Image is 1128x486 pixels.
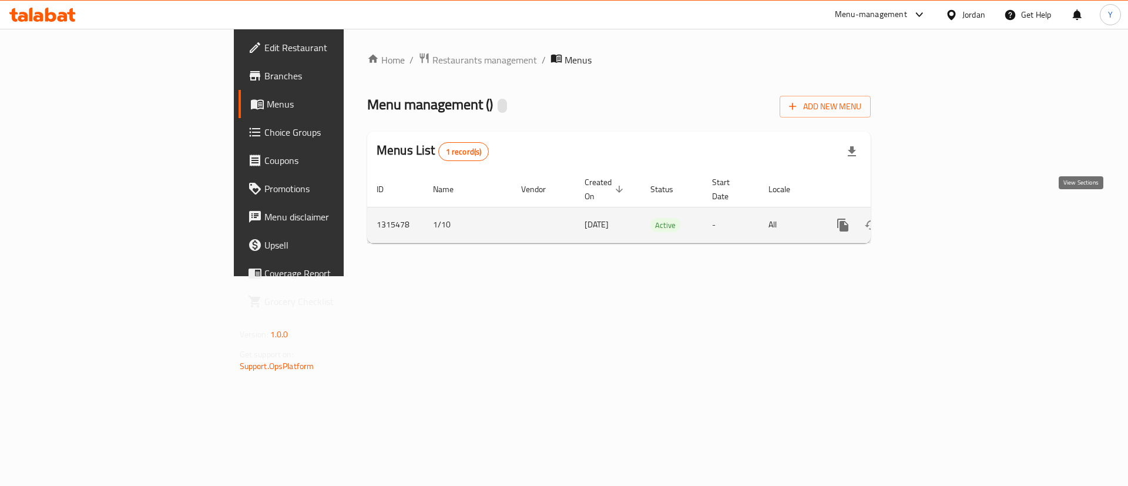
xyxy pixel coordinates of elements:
[820,172,951,207] th: Actions
[239,90,422,118] a: Menus
[857,211,885,239] button: Change Status
[789,99,861,114] span: Add New Menu
[270,327,288,342] span: 1.0.0
[650,182,689,196] span: Status
[239,175,422,203] a: Promotions
[585,217,609,232] span: [DATE]
[264,69,413,83] span: Branches
[650,219,680,232] span: Active
[264,266,413,280] span: Coverage Report
[264,294,413,309] span: Grocery Checklist
[759,207,820,243] td: All
[768,182,805,196] span: Locale
[239,203,422,231] a: Menu disclaimer
[264,210,413,224] span: Menu disclaimer
[780,96,871,118] button: Add New Menu
[542,53,546,67] li: /
[264,125,413,139] span: Choice Groups
[367,91,493,118] span: Menu management ( )
[703,207,759,243] td: -
[239,62,422,90] a: Branches
[264,41,413,55] span: Edit Restaurant
[264,238,413,252] span: Upsell
[367,172,951,243] table: enhanced table
[239,33,422,62] a: Edit Restaurant
[565,53,592,67] span: Menus
[239,118,422,146] a: Choice Groups
[264,153,413,167] span: Coupons
[962,8,985,21] div: Jordan
[240,358,314,374] a: Support.OpsPlatform
[240,347,294,362] span: Get support on:
[424,207,512,243] td: 1/10
[239,287,422,316] a: Grocery Checklist
[377,142,489,161] h2: Menus List
[264,182,413,196] span: Promotions
[650,218,680,232] div: Active
[239,146,422,175] a: Coupons
[438,142,489,161] div: Total records count
[838,138,866,166] div: Export file
[712,175,745,203] span: Start Date
[521,182,561,196] span: Vendor
[240,327,268,342] span: Version:
[829,211,857,239] button: more
[418,52,537,68] a: Restaurants management
[433,182,469,196] span: Name
[432,53,537,67] span: Restaurants management
[239,231,422,259] a: Upsell
[239,259,422,287] a: Coverage Report
[585,175,627,203] span: Created On
[267,97,413,111] span: Menus
[1108,8,1113,21] span: Y
[439,146,489,157] span: 1 record(s)
[377,182,399,196] span: ID
[367,52,871,68] nav: breadcrumb
[835,8,907,22] div: Menu-management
